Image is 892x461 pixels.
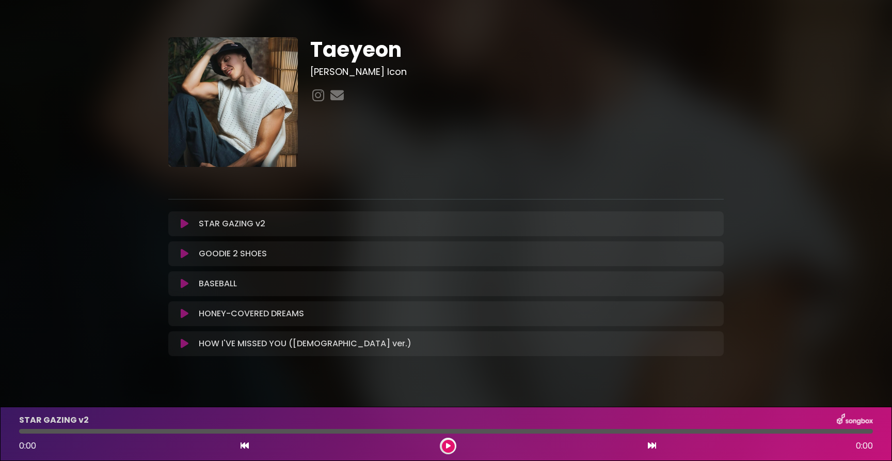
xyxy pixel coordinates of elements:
p: HOW I'VE MISSED YOU ([DEMOGRAPHIC_DATA] ver.) [199,337,411,350]
p: HONEY-COVERED DREAMS [199,308,304,320]
img: 4Jr1ThWfRjWMGdsMSGKT [168,37,298,167]
h1: Taeyeon [310,37,724,62]
p: GOODIE 2 SHOES [199,248,267,260]
p: BASEBALL [199,278,237,290]
h3: [PERSON_NAME] Icon [310,66,724,78]
p: STAR GAZING v2 [199,218,265,230]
